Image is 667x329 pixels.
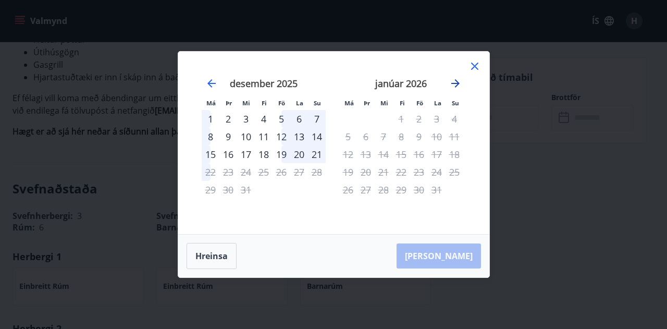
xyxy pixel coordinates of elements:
[230,77,298,90] strong: desember 2025
[273,163,290,181] td: Not available. föstudagur, 26. desember 2025
[428,163,446,181] td: Not available. laugardagur, 24. janúar 2026
[446,110,463,128] td: Not available. sunnudagur, 4. janúar 2026
[202,128,219,145] td: Choose mánudagur, 8. desember 2025 as your check-in date. It’s available.
[202,163,219,181] td: Not available. mánudagur, 22. desember 2025
[308,128,326,145] div: 14
[392,181,410,199] td: Not available. fimmtudagur, 29. janúar 2026
[375,77,427,90] strong: janúar 2026
[357,163,375,181] td: Not available. þriðjudagur, 20. janúar 2026
[273,145,290,163] div: 19
[290,110,308,128] div: 6
[290,128,308,145] td: Choose laugardagur, 13. desember 2025 as your check-in date. It’s available.
[375,163,392,181] td: Not available. miðvikudagur, 21. janúar 2026
[237,145,255,163] td: Choose miðvikudagur, 17. desember 2025 as your check-in date. It’s available.
[237,145,255,163] div: 17
[308,128,326,145] td: Choose sunnudagur, 14. desember 2025 as your check-in date. It’s available.
[237,128,255,145] div: 10
[202,145,219,163] div: 15
[202,181,219,199] td: Not available. mánudagur, 29. desember 2025
[290,145,308,163] td: Choose laugardagur, 20. desember 2025 as your check-in date. It’s available.
[446,145,463,163] td: Not available. sunnudagur, 18. janúar 2026
[237,110,255,128] td: Choose miðvikudagur, 3. desember 2025 as your check-in date. It’s available.
[428,110,446,128] td: Not available. laugardagur, 3. janúar 2026
[375,181,392,199] td: Not available. miðvikudagur, 28. janúar 2026
[449,77,462,90] div: Move forward to switch to the next month.
[202,128,219,145] div: 8
[219,163,237,181] td: Not available. þriðjudagur, 23. desember 2025
[308,145,326,163] div: 21
[273,128,290,145] div: 12
[237,163,255,181] td: Not available. miðvikudagur, 24. desember 2025
[255,128,273,145] td: Choose fimmtudagur, 11. desember 2025 as your check-in date. It’s available.
[375,145,392,163] td: Not available. miðvikudagur, 14. janúar 2026
[206,99,216,107] small: Má
[428,145,446,163] td: Not available. laugardagur, 17. janúar 2026
[219,145,237,163] div: 16
[205,77,218,90] div: Move backward to switch to the previous month.
[255,110,273,128] td: Choose fimmtudagur, 4. desember 2025 as your check-in date. It’s available.
[392,145,410,163] td: Not available. fimmtudagur, 15. janúar 2026
[219,181,237,199] td: Not available. þriðjudagur, 30. desember 2025
[255,163,273,181] td: Not available. fimmtudagur, 25. desember 2025
[273,128,290,145] td: Choose föstudagur, 12. desember 2025 as your check-in date. It’s available.
[290,128,308,145] div: 13
[273,110,290,128] td: Choose föstudagur, 5. desember 2025 as your check-in date. It’s available.
[187,243,237,269] button: Hreinsa
[364,99,370,107] small: Þr
[344,99,354,107] small: Má
[255,145,273,163] div: 18
[428,181,446,199] td: Not available. laugardagur, 31. janúar 2026
[416,99,423,107] small: Fö
[434,99,441,107] small: La
[255,110,273,128] div: 4
[296,99,303,107] small: La
[308,145,326,163] td: Choose sunnudagur, 21. desember 2025 as your check-in date. It’s available.
[191,64,477,222] div: Calendar
[339,163,357,181] td: Not available. mánudagur, 19. janúar 2026
[392,110,410,128] td: Not available. fimmtudagur, 1. janúar 2026
[410,110,428,128] td: Not available. föstudagur, 2. janúar 2026
[392,163,410,181] td: Not available. fimmtudagur, 22. janúar 2026
[219,128,237,145] td: Choose þriðjudagur, 9. desember 2025 as your check-in date. It’s available.
[375,128,392,145] td: Not available. miðvikudagur, 7. janúar 2026
[202,145,219,163] td: Choose mánudagur, 15. desember 2025 as your check-in date. It’s available.
[380,99,388,107] small: Mi
[202,163,219,181] div: Aðeins útritun í boði
[290,145,308,163] div: 20
[219,110,237,128] div: 2
[219,145,237,163] td: Choose þriðjudagur, 16. desember 2025 as your check-in date. It’s available.
[428,128,446,145] td: Not available. laugardagur, 10. janúar 2026
[202,110,219,128] td: Choose mánudagur, 1. desember 2025 as your check-in date. It’s available.
[226,99,232,107] small: Þr
[219,110,237,128] td: Choose þriðjudagur, 2. desember 2025 as your check-in date. It’s available.
[314,99,321,107] small: Su
[400,99,405,107] small: Fi
[410,145,428,163] td: Not available. föstudagur, 16. janúar 2026
[339,181,357,199] td: Not available. mánudagur, 26. janúar 2026
[219,128,237,145] div: 9
[255,128,273,145] div: 11
[278,99,285,107] small: Fö
[339,145,357,163] td: Not available. mánudagur, 12. janúar 2026
[237,181,255,199] td: Not available. miðvikudagur, 31. desember 2025
[290,110,308,128] td: Choose laugardagur, 6. desember 2025 as your check-in date. It’s available.
[452,99,459,107] small: Su
[273,110,290,128] div: 5
[308,110,326,128] div: 7
[273,145,290,163] td: Choose föstudagur, 19. desember 2025 as your check-in date. It’s available.
[255,145,273,163] td: Choose fimmtudagur, 18. desember 2025 as your check-in date. It’s available.
[237,110,255,128] div: 3
[339,128,357,145] td: Not available. mánudagur, 5. janúar 2026
[290,163,308,181] td: Not available. laugardagur, 27. desember 2025
[308,110,326,128] td: Choose sunnudagur, 7. desember 2025 as your check-in date. It’s available.
[357,181,375,199] td: Not available. þriðjudagur, 27. janúar 2026
[392,128,410,145] td: Not available. fimmtudagur, 8. janúar 2026
[446,128,463,145] td: Not available. sunnudagur, 11. janúar 2026
[202,110,219,128] div: 1
[410,163,428,181] td: Not available. föstudagur, 23. janúar 2026
[446,163,463,181] td: Not available. sunnudagur, 25. janúar 2026
[410,181,428,199] td: Not available. föstudagur, 30. janúar 2026
[262,99,267,107] small: Fi
[410,128,428,145] td: Not available. föstudagur, 9. janúar 2026
[308,163,326,181] td: Not available. sunnudagur, 28. desember 2025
